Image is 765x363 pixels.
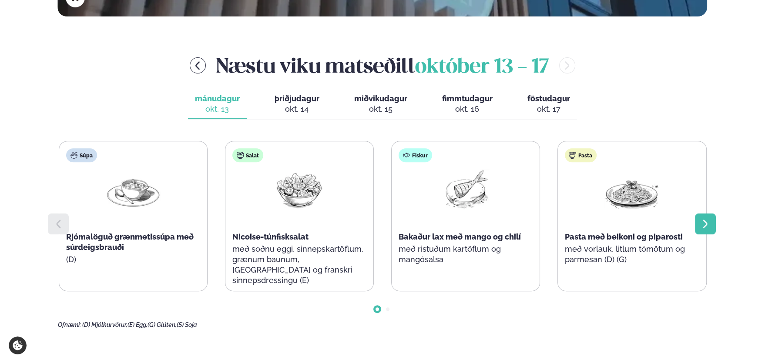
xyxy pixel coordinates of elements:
[275,104,319,114] div: okt. 14
[237,152,244,159] img: salad.svg
[127,321,148,328] span: (E) Egg,
[442,94,493,103] span: fimmtudagur
[386,307,389,311] span: Go to slide 2
[232,232,309,241] span: Nicoise-túnfisksalat
[403,152,410,159] img: fish.svg
[148,321,177,328] span: (G) Glúten,
[527,94,570,103] span: föstudagur
[354,104,407,114] div: okt. 15
[399,148,432,162] div: Fiskur
[195,94,240,103] span: mánudagur
[177,321,197,328] span: (S) Soja
[354,94,407,103] span: miðvikudagur
[376,307,379,311] span: Go to slide 1
[188,90,247,119] button: mánudagur okt. 13
[565,244,699,265] p: með vorlauk, litlum tómötum og parmesan (D) (G)
[105,169,161,210] img: Soup.png
[272,169,327,210] img: Salad.png
[559,57,575,73] button: menu-btn-right
[527,104,570,114] div: okt. 17
[70,152,77,159] img: soup.svg
[216,51,549,80] h2: Næstu viku matseðill
[347,90,414,119] button: miðvikudagur okt. 15
[82,321,127,328] span: (D) Mjólkurvörur,
[58,321,81,328] span: Ofnæmi:
[190,57,206,73] button: menu-btn-left
[275,94,319,103] span: þriðjudagur
[66,148,97,162] div: Súpa
[569,152,576,159] img: pasta.svg
[415,58,549,77] span: október 13 - 17
[438,169,493,210] img: Fish.png
[232,244,366,286] p: með soðnu eggi, sinnepskartöflum, grænum baunum, [GEOGRAPHIC_DATA] og franskri sinnepsdressingu (E)
[399,232,521,241] span: Bakaður lax með mango og chilí
[442,104,493,114] div: okt. 16
[604,169,660,210] img: Spagetti.png
[268,90,326,119] button: þriðjudagur okt. 14
[435,90,500,119] button: fimmtudagur okt. 16
[399,244,533,265] p: með ristuðum kartöflum og mangósalsa
[232,148,263,162] div: Salat
[9,336,27,354] a: Cookie settings
[520,90,577,119] button: föstudagur okt. 17
[565,232,683,241] span: Pasta með beikoni og piparosti
[195,104,240,114] div: okt. 13
[66,232,194,252] span: Rjómalöguð grænmetissúpa með súrdeigsbrauði
[66,254,200,265] p: (D)
[565,148,597,162] div: Pasta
